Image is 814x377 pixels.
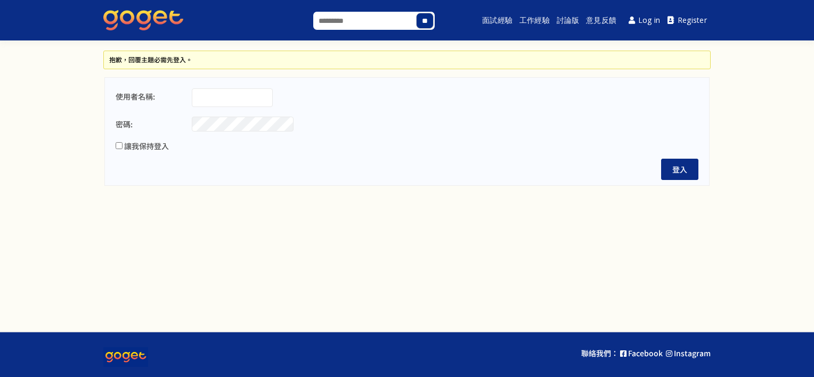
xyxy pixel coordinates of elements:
[661,159,698,180] button: 登入
[103,10,183,30] img: GoGet
[108,54,705,65] li: 抱歉，回覆主題必需先登入。
[666,348,711,358] a: Instagram
[518,3,551,37] a: 工作經驗
[462,3,711,37] nav: Main menu
[481,3,514,37] a: 面試經驗
[581,348,618,358] p: 聯絡我們：
[116,92,190,101] label: 使用者名稱:
[124,141,199,151] label: 讓我保持登入
[625,9,664,32] a: Log in
[103,347,148,367] img: goget-logo
[584,3,618,37] a: 意見反饋
[664,9,711,32] a: Register
[620,348,663,358] a: Facebook
[555,3,581,37] a: 討論版
[116,119,190,129] label: 密碼:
